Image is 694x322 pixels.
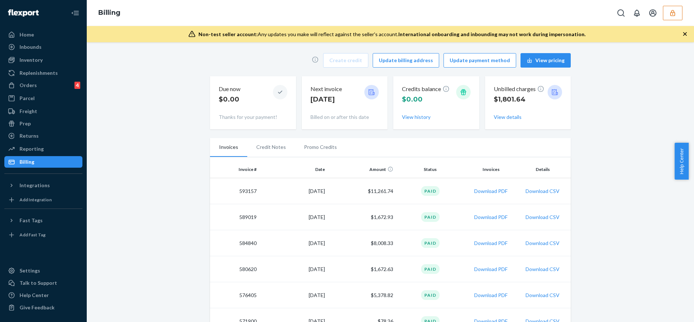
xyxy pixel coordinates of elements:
ol: breadcrumbs [93,3,126,23]
div: Billing [20,158,34,166]
td: [DATE] [260,256,328,282]
td: $8,008.33 [328,230,396,256]
div: Any updates you make will reflect against the seller's account. [198,31,586,38]
button: Update payment method [444,53,516,68]
button: Download PDF [474,188,507,195]
div: Paid [421,212,440,222]
div: Prep [20,120,31,127]
p: Thanks for your payment! [219,113,287,121]
div: Fast Tags [20,217,43,224]
button: Open notifications [630,6,644,20]
th: Status [396,161,464,178]
a: Billing [98,9,120,17]
a: Home [4,29,82,40]
div: Help Center [20,292,49,299]
div: Inventory [20,56,43,64]
p: $1,801.64 [494,95,544,104]
td: $1,672.93 [328,204,396,230]
button: Close Navigation [68,6,82,20]
td: [DATE] [260,204,328,230]
a: Parcel [4,93,82,104]
a: Billing [4,156,82,168]
div: Settings [20,267,40,274]
span: International onboarding and inbounding may not work during impersonation. [398,31,586,37]
td: 584840 [210,230,260,256]
button: Update billing address [373,53,439,68]
p: [DATE] [310,95,342,104]
button: View pricing [520,53,571,68]
td: 593157 [210,178,260,204]
div: Reporting [20,145,44,153]
div: Parcel [20,95,35,102]
div: Paid [421,290,440,300]
button: View details [494,113,522,121]
td: 580620 [210,256,260,282]
a: Freight [4,106,82,117]
p: Billed on or after this date [310,113,379,121]
a: Talk to Support [4,277,82,289]
div: Returns [20,132,39,139]
a: Reporting [4,143,82,155]
th: Invoices [464,161,518,178]
img: Flexport logo [8,9,39,17]
button: Download CSV [526,240,560,247]
iframe: Opens a widget where you can chat to one of our agents [647,300,687,318]
button: Download PDF [474,240,507,247]
th: Details [518,161,571,178]
a: Help Center [4,289,82,301]
button: Fast Tags [4,215,82,226]
button: View history [402,113,430,121]
th: Amount [328,161,396,178]
a: Prep [4,118,82,129]
div: Paid [421,264,440,274]
div: Inbounds [20,43,42,51]
button: Create credit [323,53,368,68]
p: Next invoice [310,85,342,93]
button: Open account menu [646,6,660,20]
button: Download PDF [474,214,507,221]
button: Integrations [4,180,82,191]
button: Download CSV [526,292,560,299]
div: Add Integration [20,197,52,203]
div: Home [20,31,34,38]
td: [DATE] [260,178,328,204]
td: $11,261.74 [328,178,396,204]
p: Due now [219,85,240,93]
button: Give Feedback [4,302,82,313]
div: Give Feedback [20,304,55,311]
button: Download CSV [526,188,560,195]
a: Add Fast Tag [4,229,82,241]
li: Promo Credits [295,138,346,156]
button: Open Search Box [614,6,628,20]
span: $0.00 [402,95,423,103]
td: 589019 [210,204,260,230]
p: Unbilled charges [494,85,544,93]
button: Download PDF [474,292,507,299]
button: Download CSV [526,266,560,273]
a: Orders4 [4,80,82,91]
div: Freight [20,108,37,115]
a: Inbounds [4,41,82,53]
div: 4 [74,82,80,89]
button: Download PDF [474,266,507,273]
li: Invoices [210,138,247,157]
td: [DATE] [260,230,328,256]
div: Add Fast Tag [20,232,46,238]
button: Help Center [674,143,689,180]
div: Talk to Support [20,279,57,287]
a: Inventory [4,54,82,66]
div: Paid [421,238,440,248]
div: Paid [421,186,440,196]
a: Returns [4,130,82,142]
p: Credits balance [402,85,450,93]
a: Add Integration [4,194,82,206]
a: Settings [4,265,82,276]
a: Replenishments [4,67,82,79]
div: Replenishments [20,69,58,77]
td: $5,378.82 [328,282,396,308]
th: Date [260,161,328,178]
th: Invoice # [210,161,260,178]
li: Credit Notes [247,138,295,156]
span: Non-test seller account: [198,31,258,37]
